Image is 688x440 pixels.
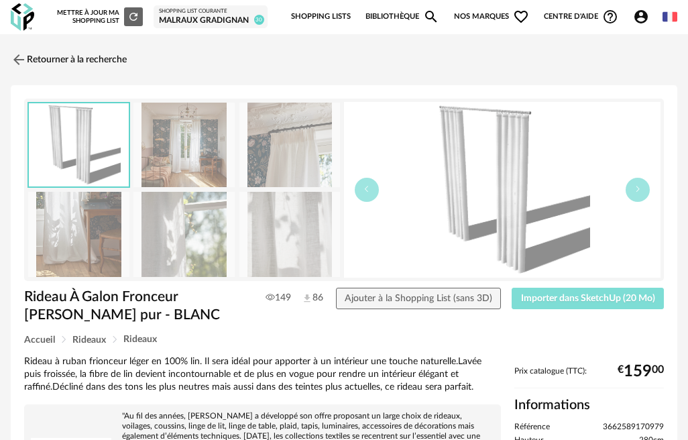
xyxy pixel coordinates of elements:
span: Rideaux [72,335,106,345]
img: rideau-a-galon-fronceur_CARLINA_006041_W_4.jpg [133,103,235,188]
h2: Informations [514,396,665,414]
button: Importer dans SketchUp (20 Mo) [512,288,664,309]
span: Ajouter à la Shopping List (sans 3D) [345,294,492,303]
span: Account Circle icon [633,9,655,25]
img: thumbnail.png [344,102,661,278]
span: Accueil [24,335,55,345]
span: Centre d'aideHelp Circle Outline icon [544,9,618,25]
span: 86 [302,292,312,304]
a: BibliothèqueMagnify icon [365,3,439,31]
img: rideau-a-galon-fronceur_CARLINA_006041_W_7.jpg [133,192,235,277]
img: svg+xml;base64,PHN2ZyB3aWR0aD0iMjQiIGhlaWdodD0iMjQiIHZpZXdCb3g9IjAgMCAyNCAyNCIgZmlsbD0ibm9uZSIgeG... [11,52,27,68]
span: 3662589170979 [603,422,664,433]
div: Breadcrumb [24,335,664,345]
span: Account Circle icon [633,9,649,25]
div: € 00 [618,367,664,376]
a: Shopping List courante Malraux Gradignan 30 [159,8,262,25]
div: Prix catalogue (TTC): [514,366,665,388]
span: Importer dans SketchUp (20 Mo) [521,294,655,303]
img: thumbnail.png [29,103,129,187]
button: Ajouter à la Shopping List (sans 3D) [336,288,502,309]
h1: Rideau À Galon Fronceur [PERSON_NAME] pur - BLANC [24,288,283,325]
img: Téléchargements [302,293,312,304]
div: Malraux Gradignan [159,15,262,26]
span: Heart Outline icon [513,9,529,25]
img: fr [663,9,677,24]
div: Rideau à ruban frionceur léger en 100% lin. Il sera idéal pour apporter à un intérieur une touche... [24,355,501,394]
span: Help Circle Outline icon [602,9,618,25]
span: Nos marques [454,3,529,31]
img: rideau-a-galon-fronceur_CARLINA_006041_W_5.jpg [239,103,341,188]
span: 159 [624,367,652,376]
span: Magnify icon [423,9,439,25]
img: OXP [11,3,34,31]
img: rideau-a-galon-fronceur_CARLINA_006041_W_8.jpg [239,192,341,277]
div: Shopping List courante [159,8,262,15]
span: Refresh icon [127,13,139,20]
span: 30 [254,15,264,25]
span: 149 [266,292,291,304]
div: Mettre à jour ma Shopping List [57,7,143,26]
span: Rideaux [123,335,157,344]
img: rideau-a-galon-fronceur_CARLINA_006041_W_6.jpg [28,192,129,277]
a: Retourner à la recherche [11,45,127,74]
a: Shopping Lists [291,3,351,31]
span: Référence [514,422,550,433]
